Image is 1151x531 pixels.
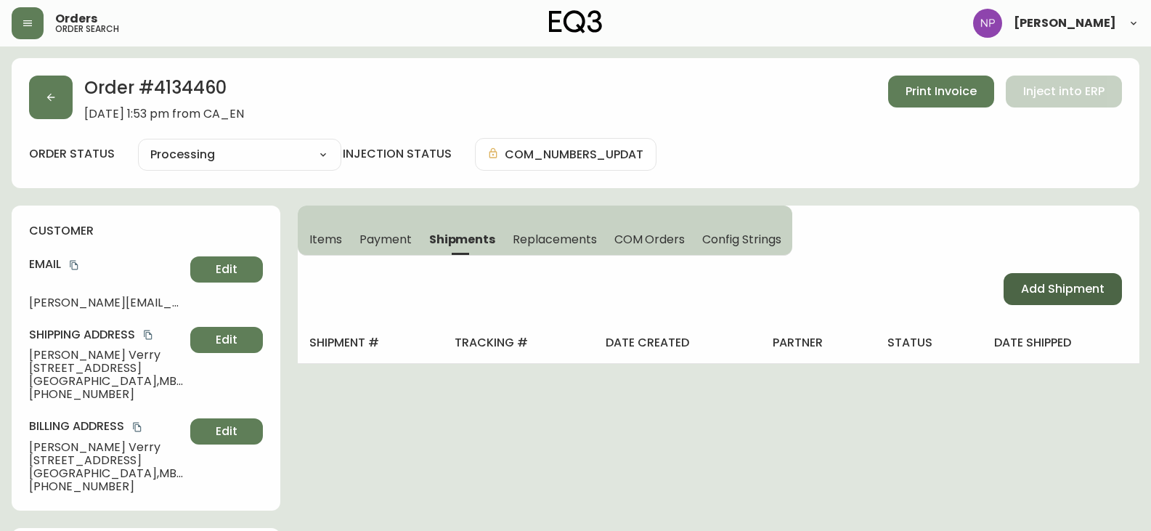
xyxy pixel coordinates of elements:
[549,10,603,33] img: logo
[513,232,596,247] span: Replacements
[702,232,781,247] span: Config Strings
[906,84,977,100] span: Print Invoice
[29,467,184,480] span: [GEOGRAPHIC_DATA] , MB , R2M 5A1 , CA
[973,9,1002,38] img: 50f1e64a3f95c89b5c5247455825f96f
[1014,17,1116,29] span: [PERSON_NAME]
[55,13,97,25] span: Orders
[55,25,119,33] h5: order search
[994,335,1128,351] h4: date shipped
[29,480,184,493] span: [PHONE_NUMBER]
[67,258,81,272] button: copy
[343,146,452,162] h4: injection status
[216,262,237,277] span: Edit
[309,232,342,247] span: Items
[84,76,244,108] h2: Order # 4134460
[29,362,184,375] span: [STREET_ADDRESS]
[429,232,496,247] span: Shipments
[29,327,184,343] h4: Shipping Address
[190,327,263,353] button: Edit
[309,335,431,351] h4: shipment #
[216,423,237,439] span: Edit
[29,349,184,362] span: [PERSON_NAME] Verry
[190,418,263,445] button: Edit
[359,232,412,247] span: Payment
[141,328,155,342] button: copy
[29,454,184,467] span: [STREET_ADDRESS]
[29,146,115,162] label: order status
[216,332,237,348] span: Edit
[1004,273,1122,305] button: Add Shipment
[190,256,263,283] button: Edit
[29,223,263,239] h4: customer
[606,335,749,351] h4: date created
[29,296,184,309] span: [PERSON_NAME][EMAIL_ADDRESS][DOMAIN_NAME]
[84,108,244,121] span: [DATE] 1:53 pm from CA_EN
[455,335,582,351] h4: tracking #
[887,335,971,351] h4: status
[888,76,994,108] button: Print Invoice
[130,420,145,434] button: copy
[29,375,184,388] span: [GEOGRAPHIC_DATA] , MB , R3N 1H9 , CA
[29,388,184,401] span: [PHONE_NUMBER]
[29,418,184,434] h4: Billing Address
[773,335,864,351] h4: partner
[29,256,184,272] h4: Email
[614,232,686,247] span: COM Orders
[1021,281,1105,297] span: Add Shipment
[29,441,184,454] span: [PERSON_NAME] Verry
